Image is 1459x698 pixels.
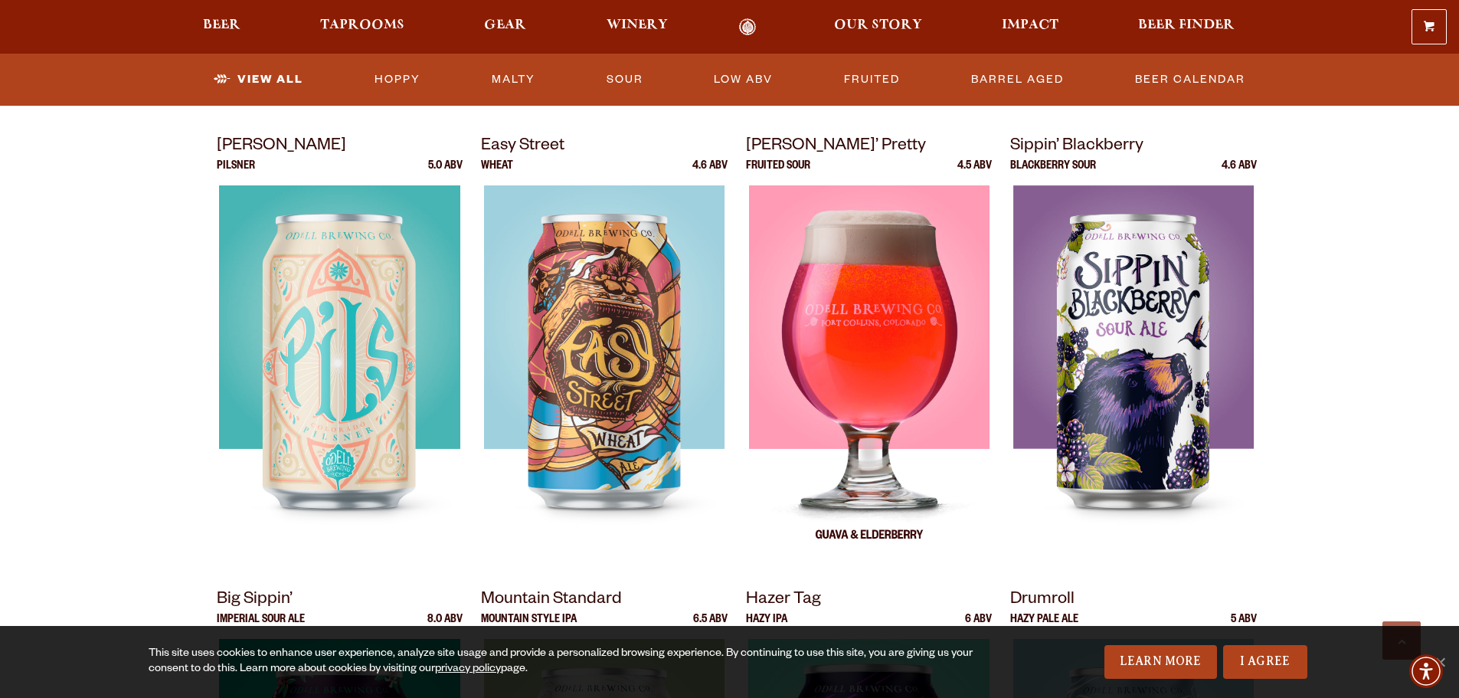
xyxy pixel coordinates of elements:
a: View All [208,62,309,97]
a: Fruited [838,62,906,97]
p: Hazy Pale Ale [1010,614,1078,639]
p: 5.0 ABV [428,161,463,185]
a: Learn More [1104,645,1217,679]
span: Our Story [834,19,922,31]
a: Sour [600,62,649,97]
p: Blackberry Sour [1010,161,1096,185]
img: Sippin’ Pretty [748,185,989,569]
a: Odell Home [719,18,777,36]
a: Beer [193,18,250,36]
a: Sippin’ Blackberry Blackberry Sour 4.6 ABV Sippin’ Blackberry Sippin’ Blackberry [1010,133,1257,569]
p: [PERSON_NAME]’ Pretty [746,133,993,161]
p: Sippin’ Blackberry [1010,133,1257,161]
p: Fruited Sour [746,161,810,185]
p: 4.6 ABV [692,161,728,185]
a: Winery [597,18,678,36]
p: [PERSON_NAME] [217,133,463,161]
a: [PERSON_NAME]’ Pretty Fruited Sour 4.5 ABV Sippin’ Pretty Sippin’ Pretty [746,133,993,569]
p: Hazer Tag [746,587,993,614]
a: [PERSON_NAME] Pilsner 5.0 ABV Odell Pils Odell Pils [217,133,463,569]
a: Scroll to top [1382,621,1421,660]
a: Beer Finder [1128,18,1245,36]
a: privacy policy [435,664,501,676]
p: Mountain Standard [481,587,728,614]
a: Impact [992,18,1068,36]
a: Our Story [824,18,932,36]
span: Beer [203,19,240,31]
a: I Agree [1223,645,1307,679]
p: Drumroll [1010,587,1257,614]
span: Beer Finder [1138,19,1235,31]
a: Gear [474,18,536,36]
p: 8.0 ABV [427,614,463,639]
p: 4.5 ABV [957,161,992,185]
p: Imperial Sour Ale [217,614,305,639]
span: Taprooms [320,19,404,31]
p: Easy Street [481,133,728,161]
a: Barrel Aged [965,62,1070,97]
a: Taprooms [310,18,414,36]
p: Mountain Style IPA [481,614,577,639]
p: Big Sippin’ [217,587,463,614]
a: Malty [486,62,541,97]
p: 6 ABV [965,614,992,639]
img: Sippin’ Blackberry [1013,185,1254,569]
p: Wheat [481,161,513,185]
img: Easy Street [484,185,725,569]
div: This site uses cookies to enhance user experience, analyze site usage and provide a personalized ... [149,647,978,677]
img: Odell Pils [219,185,460,569]
p: 5 ABV [1231,614,1257,639]
p: 6.5 ABV [693,614,728,639]
p: 4.6 ABV [1222,161,1257,185]
div: Accessibility Menu [1409,654,1443,688]
span: Gear [484,19,526,31]
a: Low ABV [708,62,779,97]
a: Easy Street Wheat 4.6 ABV Easy Street Easy Street [481,133,728,569]
a: Hoppy [368,62,427,97]
span: Impact [1002,19,1058,31]
p: Pilsner [217,161,255,185]
span: Winery [607,19,668,31]
a: Beer Calendar [1129,62,1251,97]
p: Hazy IPA [746,614,787,639]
